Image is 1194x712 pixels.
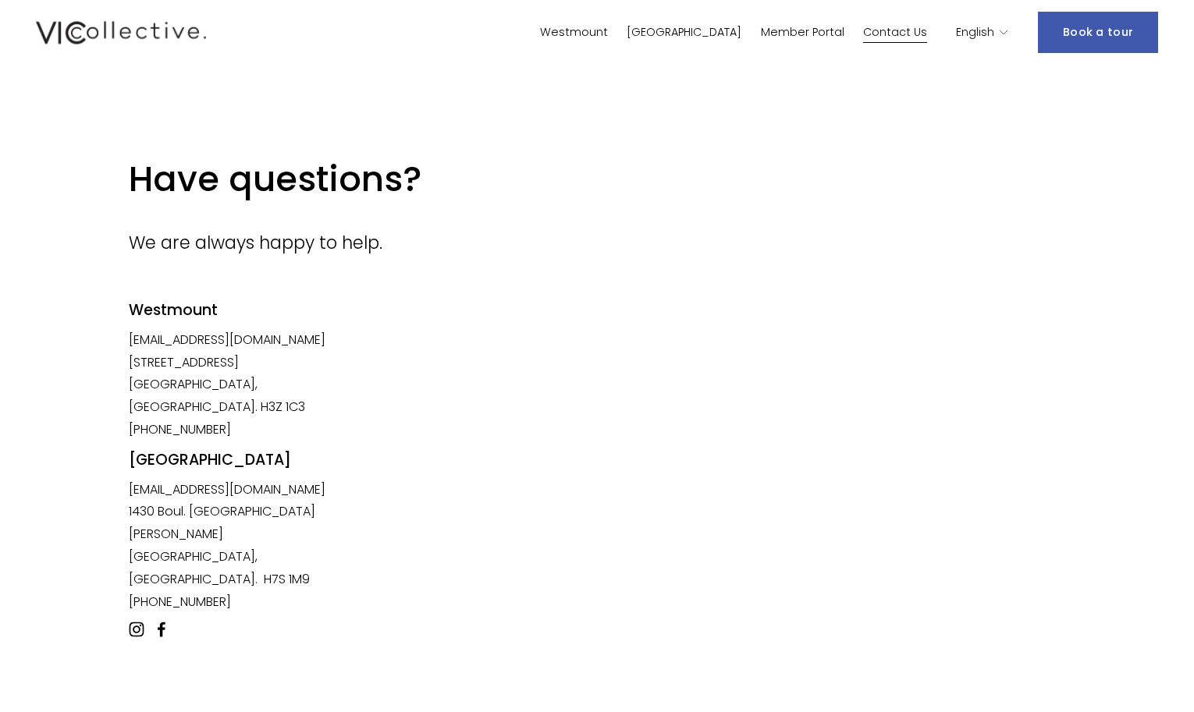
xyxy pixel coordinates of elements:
[956,21,1009,44] div: language picker
[761,21,844,44] a: Member Portal
[956,23,994,43] span: English
[1038,12,1158,53] a: Book a tour
[129,300,357,321] h4: Westmount
[129,450,357,471] h4: [GEOGRAPHIC_DATA]
[863,21,927,44] a: Contact Us
[627,21,741,44] a: [GEOGRAPHIC_DATA]
[129,329,357,441] p: [EMAIL_ADDRESS][DOMAIN_NAME] [STREET_ADDRESS] [GEOGRAPHIC_DATA], [GEOGRAPHIC_DATA]. H3Z 1C3 [PHON...
[36,18,206,48] img: Vic Collective
[129,227,514,258] p: We are always happy to help.
[129,622,144,637] a: Instagram
[129,479,357,614] p: [EMAIL_ADDRESS][DOMAIN_NAME] 1430 Boul. [GEOGRAPHIC_DATA][PERSON_NAME] [GEOGRAPHIC_DATA], [GEOGRA...
[129,157,514,202] h2: Have questions?
[154,622,169,637] a: facebook-unauth
[540,21,608,44] a: Westmount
